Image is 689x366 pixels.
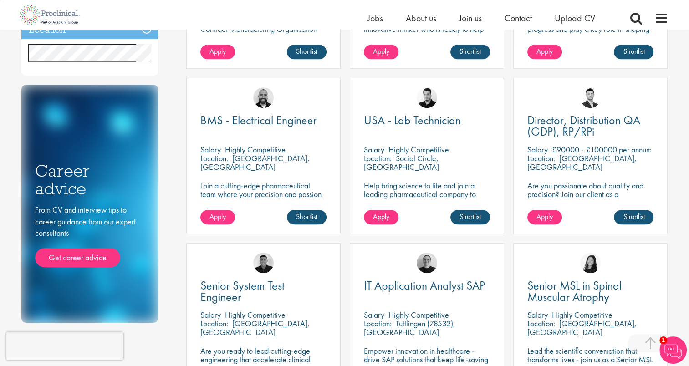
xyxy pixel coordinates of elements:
[200,310,221,320] span: Salary
[527,318,637,337] p: [GEOGRAPHIC_DATA], [GEOGRAPHIC_DATA]
[406,12,436,24] a: About us
[388,310,449,320] p: Highly Competitive
[200,153,310,172] p: [GEOGRAPHIC_DATA], [GEOGRAPHIC_DATA]
[417,87,437,108] img: Anderson Maldonado
[527,210,562,224] a: Apply
[614,210,653,224] a: Shortlist
[253,87,274,108] img: Jordan Kiely
[6,332,123,360] iframe: reCAPTCHA
[200,144,221,155] span: Salary
[659,336,667,344] span: 1
[364,318,455,337] p: Tuttlingen (78532), [GEOGRAPHIC_DATA]
[659,336,687,364] img: Chatbot
[580,87,601,108] img: Joshua Godden
[527,144,548,155] span: Salary
[527,280,653,303] a: Senior MSL in Spinal Muscular Atrophy
[555,12,595,24] a: Upload CV
[527,115,653,137] a: Director, Distribution QA (GDP), RP/RPi
[364,310,384,320] span: Salary
[367,12,383,24] a: Jobs
[536,46,553,56] span: Apply
[200,153,228,163] span: Location:
[450,45,490,59] a: Shortlist
[527,318,555,329] span: Location:
[364,144,384,155] span: Salary
[200,210,235,224] a: Apply
[200,181,327,216] p: Join a cutting-edge pharmaceutical team where your precision and passion for engineering will hel...
[209,212,226,221] span: Apply
[527,153,555,163] span: Location:
[209,46,226,56] span: Apply
[364,112,461,128] span: USA - Lab Technician
[200,115,327,126] a: BMS - Electrical Engineer
[364,153,392,163] span: Location:
[527,153,637,172] p: [GEOGRAPHIC_DATA], [GEOGRAPHIC_DATA]
[527,112,640,139] span: Director, Distribution QA (GDP), RP/RPi
[35,204,144,267] div: From CV and interview tips to career guidance from our expert consultants
[200,278,285,305] span: Senior System Test Engineer
[225,144,286,155] p: Highly Competitive
[287,210,327,224] a: Shortlist
[388,144,449,155] p: Highly Competitive
[287,45,327,59] a: Shortlist
[364,280,490,291] a: IT Application Analyst SAP
[373,212,389,221] span: Apply
[364,318,392,329] span: Location:
[527,181,653,216] p: Are you passionate about quality and precision? Join our client as a Distribution Director and he...
[536,212,553,221] span: Apply
[450,210,490,224] a: Shortlist
[580,253,601,273] img: Numhom Sudsok
[364,181,490,224] p: Help bring science to life and join a leading pharmaceutical company to play a key role in delive...
[364,210,398,224] a: Apply
[459,12,482,24] a: Join us
[527,278,622,305] span: Senior MSL in Spinal Muscular Atrophy
[527,45,562,59] a: Apply
[417,253,437,273] img: Emma Pretorious
[200,45,235,59] a: Apply
[200,318,228,329] span: Location:
[253,253,274,273] img: Christian Andersen
[364,115,490,126] a: USA - Lab Technician
[200,112,317,128] span: BMS - Electrical Engineer
[35,248,120,267] a: Get career advice
[614,45,653,59] a: Shortlist
[364,45,398,59] a: Apply
[527,310,548,320] span: Salary
[35,162,144,197] h3: Career advice
[505,12,532,24] a: Contact
[552,310,612,320] p: Highly Competitive
[364,278,485,293] span: IT Application Analyst SAP
[373,46,389,56] span: Apply
[552,144,652,155] p: £90000 - £100000 per annum
[225,310,286,320] p: Highly Competitive
[364,153,439,172] p: Social Circle, [GEOGRAPHIC_DATA]
[200,318,310,337] p: [GEOGRAPHIC_DATA], [GEOGRAPHIC_DATA]
[200,280,327,303] a: Senior System Test Engineer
